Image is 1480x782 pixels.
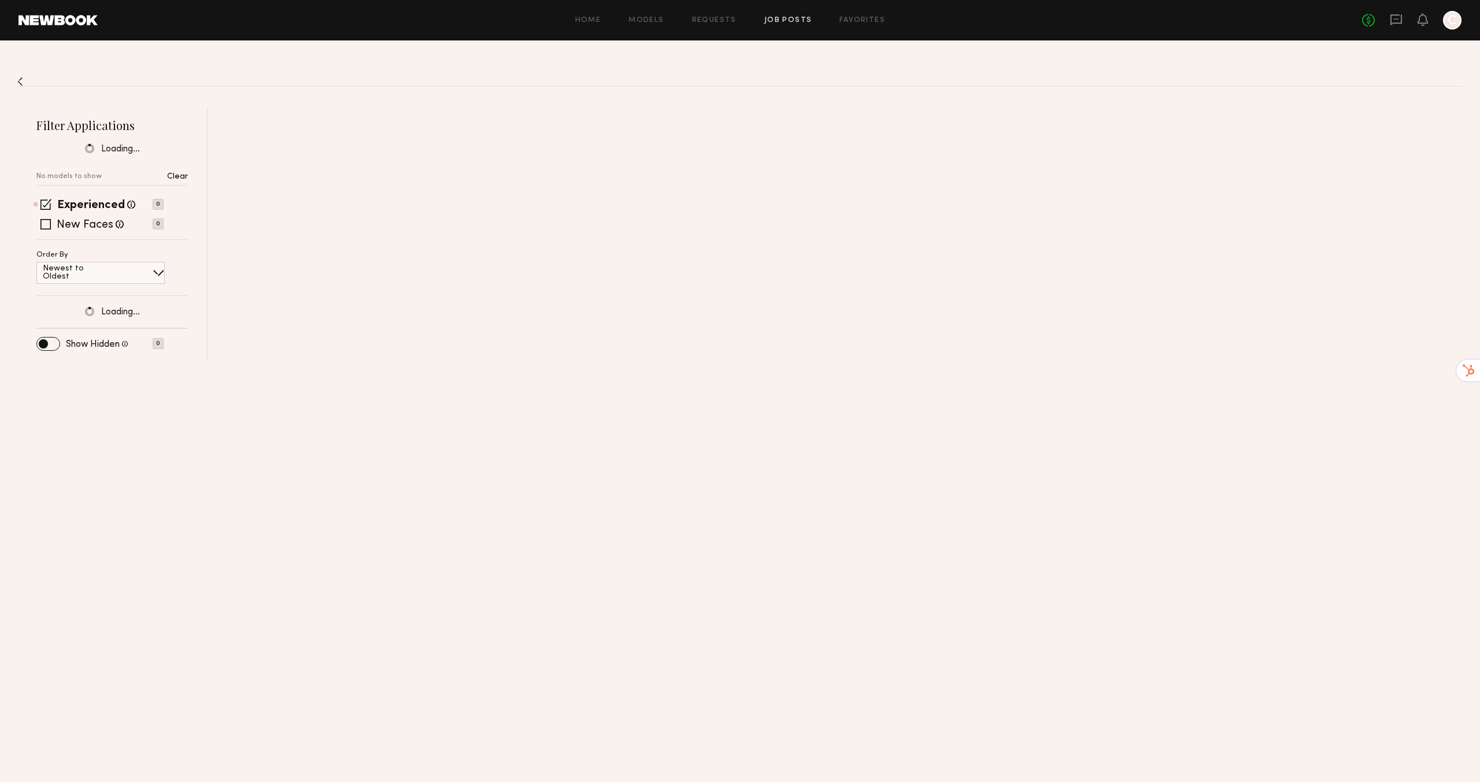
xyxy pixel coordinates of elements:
span: Loading… [101,307,140,317]
p: 0 [153,338,164,349]
label: New Faces [57,220,113,231]
a: Home [575,17,601,24]
a: Job Posts [764,17,812,24]
img: Back to previous page [17,77,23,86]
a: Favorites [839,17,885,24]
label: Experienced [57,200,125,212]
a: Requests [692,17,737,24]
h2: Filter Applications [36,117,188,133]
a: C [1443,11,1461,29]
p: 0 [153,199,164,210]
p: No models to show [36,173,102,180]
p: Clear [167,173,188,181]
span: Loading… [101,144,140,154]
p: Order By [36,251,68,259]
p: 0 [153,218,164,229]
label: Show Hidden [66,340,120,349]
p: Newest to Oldest [43,265,112,281]
a: Models [628,17,664,24]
